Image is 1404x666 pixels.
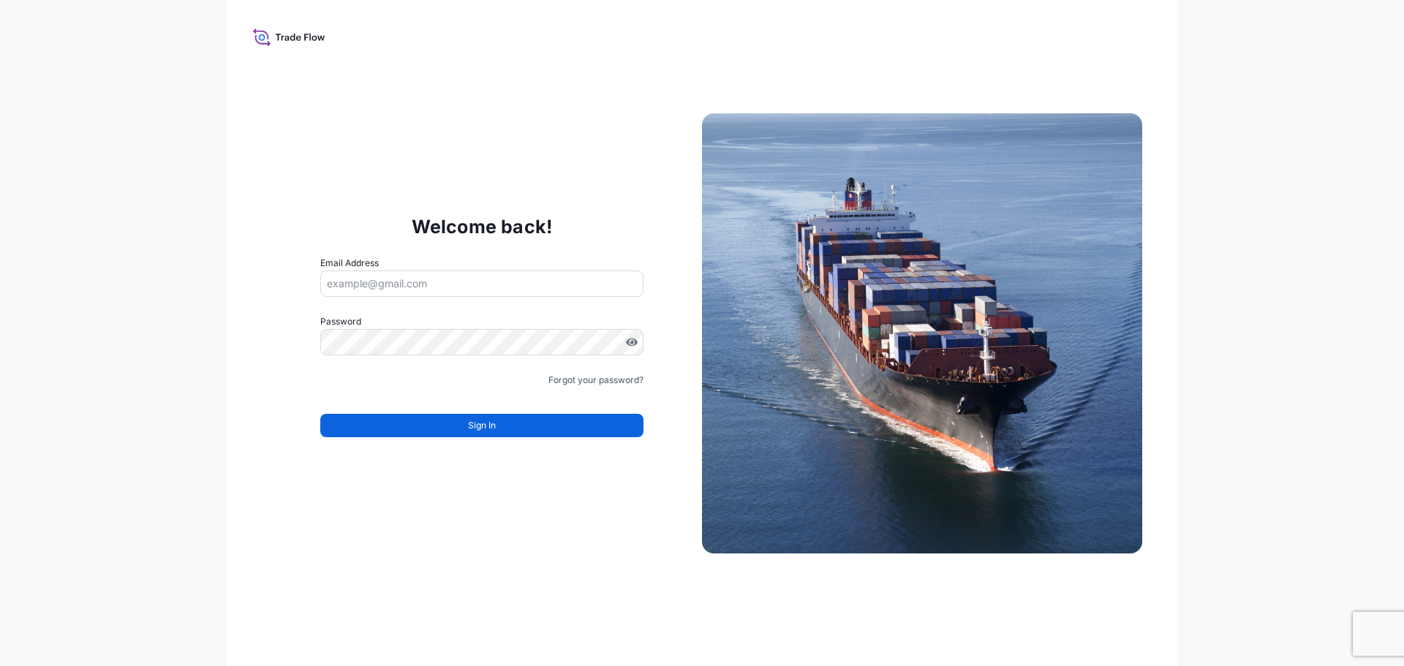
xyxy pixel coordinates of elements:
[626,336,638,348] button: Show password
[412,215,553,238] p: Welcome back!
[320,270,643,297] input: example@gmail.com
[320,314,643,329] label: Password
[702,113,1142,553] img: Ship illustration
[548,373,643,387] a: Forgot your password?
[468,418,496,433] span: Sign In
[320,256,379,270] label: Email Address
[320,414,643,437] button: Sign In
